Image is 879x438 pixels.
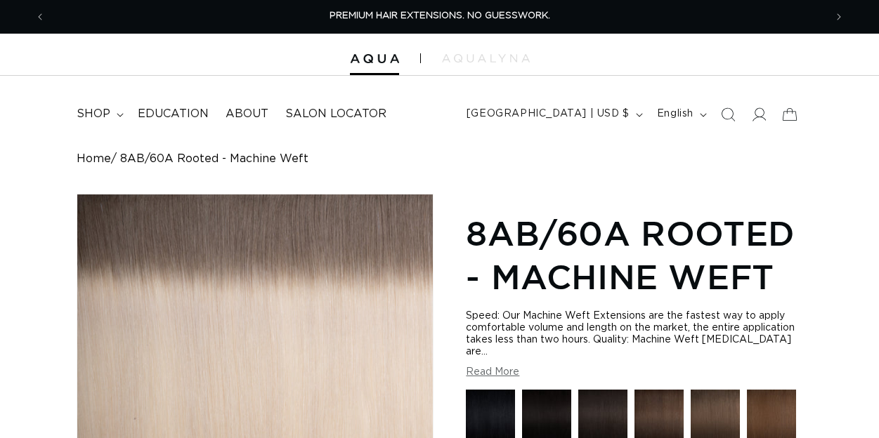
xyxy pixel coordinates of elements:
summary: shop [68,98,129,130]
button: Read More [466,366,519,378]
div: Speed: Our Machine Weft Extensions are the fastest way to apply comfortable volume and length on ... [466,310,802,358]
span: [GEOGRAPHIC_DATA] | USD $ [467,107,630,121]
button: Next announcement [823,4,854,30]
span: Salon Locator [285,107,386,121]
a: Salon Locator [277,98,395,130]
summary: Search [712,99,743,130]
nav: breadcrumbs [77,152,802,166]
span: shop [77,107,110,121]
span: 8AB/60A Rooted - Machine Weft [120,152,308,166]
button: [GEOGRAPHIC_DATA] | USD $ [458,101,649,128]
button: Previous announcement [25,4,56,30]
span: English [657,107,694,121]
span: Education [138,107,209,121]
a: Home [77,152,111,166]
img: Aqua Hair Extensions [350,54,399,64]
span: PREMIUM HAIR EXTENSIONS. NO GUESSWORK. [330,11,550,20]
span: About [226,107,268,121]
a: About [217,98,277,130]
button: English [649,101,712,128]
img: aqualyna.com [442,54,530,62]
a: Education [129,98,217,130]
h1: 8AB/60A Rooted - Machine Weft [466,211,802,299]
